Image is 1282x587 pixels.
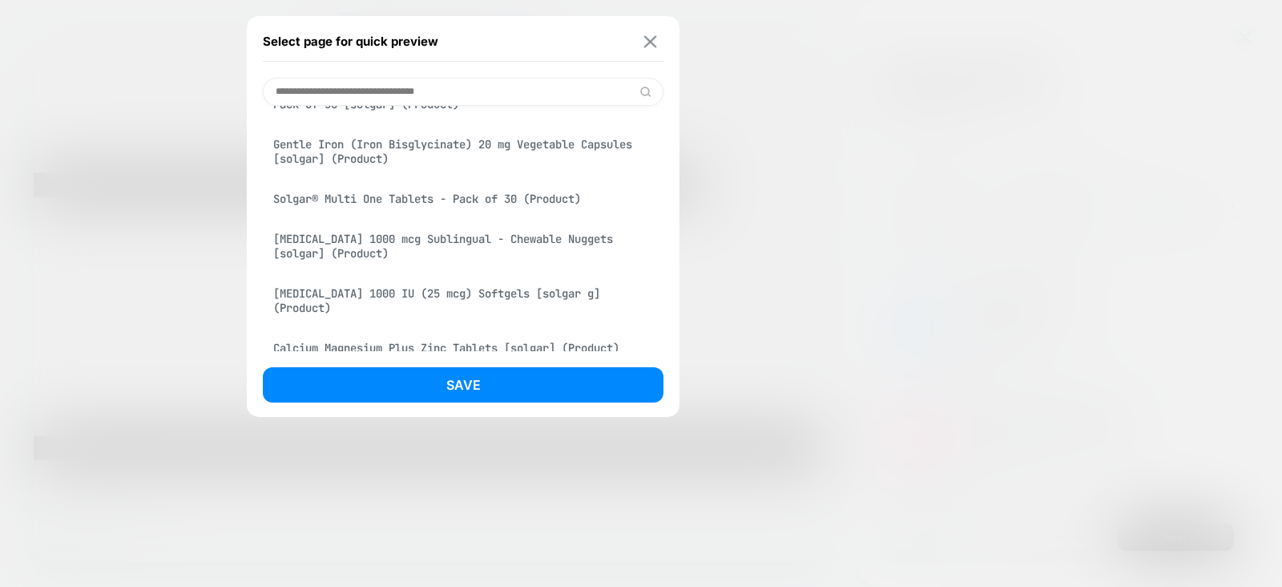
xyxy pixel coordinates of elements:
div: Gentle Iron (Iron Bisglycinate) 20 mg Vegetable Capsules [solgar] (Product) [263,129,663,174]
img: close [644,35,657,47]
div: [MEDICAL_DATA] 1000 IU (25 mcg) Softgels [solgar g] (Product) [263,278,663,323]
span: Select page for quick preview [263,34,438,49]
div: Solgar® Multi One Tablets - Pack of 30 (Product) [263,184,663,214]
img: edit [639,86,651,98]
div: Calcium Magnesium Plus Zinc Tablets [solgar] (Product) [263,333,663,363]
button: Save [263,367,663,403]
div: [MEDICAL_DATA] 1000 mcg Sublingual - Chewable Nuggets [solgar] (Product) [263,224,663,269]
